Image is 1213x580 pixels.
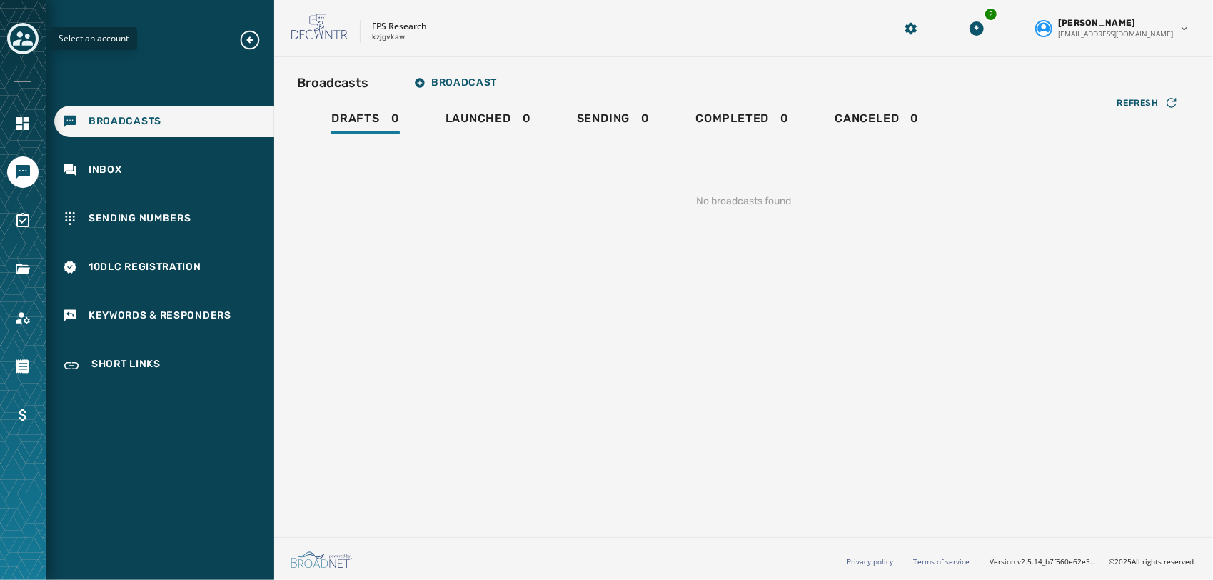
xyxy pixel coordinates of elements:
a: Privacy policy [847,556,893,566]
span: Short Links [91,357,161,374]
button: Toggle account select drawer [7,23,39,54]
span: Broadcasts [89,114,161,129]
a: Navigate to Account [7,302,39,334]
a: Navigate to Sending Numbers [54,203,274,234]
span: [EMAIL_ADDRESS][DOMAIN_NAME] [1058,29,1173,39]
span: Canceled [835,111,899,126]
a: Navigate to Home [7,108,39,139]
a: Navigate to Short Links [54,349,274,383]
p: FPS Research [372,21,427,32]
span: Version [990,556,1097,567]
a: Navigate to Billing [7,399,39,431]
h2: Broadcasts [297,73,368,93]
div: No broadcasts found [297,171,1190,231]
a: Navigate to Keywords & Responders [54,300,274,331]
a: Navigate to Orders [7,351,39,382]
div: 2 [984,7,998,21]
a: Navigate to 10DLC Registration [54,251,274,283]
a: Completed0 [684,104,800,137]
a: Sending0 [565,104,661,137]
span: Refresh [1117,97,1159,109]
button: Broadcast [403,69,508,97]
span: © 2025 All rights reserved. [1109,556,1196,566]
a: Terms of service [913,556,970,566]
a: Navigate to Broadcasts [54,106,274,137]
a: Drafts0 [320,104,411,137]
a: Canceled0 [823,104,930,137]
span: Sending [577,111,630,126]
p: kzjgvkaw [372,32,405,43]
div: 0 [331,111,400,134]
button: Manage global settings [898,16,924,41]
span: Sending Numbers [89,211,191,226]
span: Broadcast [414,77,497,89]
a: Navigate to Messaging [7,156,39,188]
button: User settings [1030,11,1196,45]
button: Refresh [1106,91,1190,114]
span: Completed [695,111,769,126]
button: Download Menu [964,16,990,41]
div: 0 [695,111,789,134]
span: Select an account [59,32,129,44]
a: Navigate to Inbox [54,154,274,186]
a: Navigate to Surveys [7,205,39,236]
div: 0 [835,111,919,134]
span: Inbox [89,163,122,177]
a: Navigate to Files [7,254,39,285]
span: [PERSON_NAME] [1058,17,1136,29]
span: v2.5.14_b7f560e62e3347fd09829e8ac9922915a95fe427 [1017,556,1097,567]
button: Expand sub nav menu [238,29,273,51]
div: 0 [446,111,531,134]
span: Launched [446,111,511,126]
span: Drafts [331,111,380,126]
span: Keywords & Responders [89,309,231,323]
span: 10DLC Registration [89,260,201,274]
div: 0 [577,111,650,134]
a: Launched0 [434,104,543,137]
